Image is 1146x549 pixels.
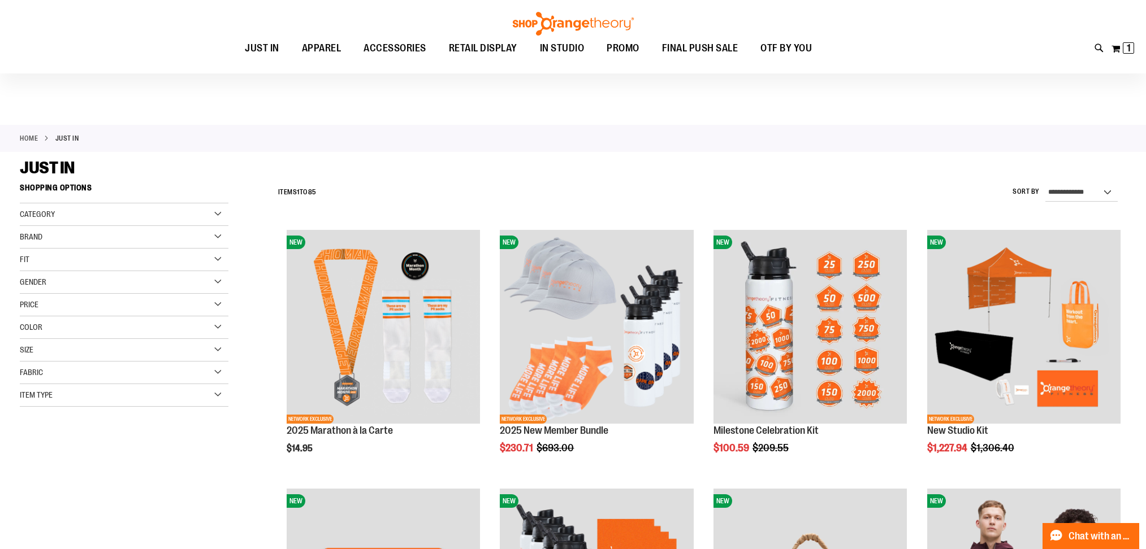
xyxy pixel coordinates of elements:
strong: Shopping Options [20,178,228,203]
span: Item Type [20,390,53,399]
span: $230.71 [500,442,535,454]
img: Shop Orangetheory [511,12,635,36]
span: PROMO [607,36,639,61]
a: PROMO [595,36,651,62]
span: NETWORK EXCLUSIVE [927,415,974,424]
span: NEW [713,494,732,508]
span: $100.59 [713,442,751,454]
a: 2025 New Member BundleNEWNETWORK EXCLUSIVE [500,230,693,425]
span: NETWORK EXCLUSIVE [500,415,547,424]
img: 2025 New Member Bundle [500,230,693,423]
span: NETWORK EXCLUSIVE [287,415,334,424]
span: Size [20,345,33,354]
div: product [494,224,699,482]
span: Chat with an Expert [1069,531,1132,542]
span: Brand [20,232,42,241]
span: JUST IN [20,158,75,177]
span: NEW [287,236,305,249]
a: Home [20,133,38,143]
div: product [922,224,1126,482]
span: APPAREL [302,36,341,61]
span: JUST IN [245,36,279,61]
span: NEW [927,494,946,508]
span: NEW [500,236,518,249]
span: 1 [297,188,300,196]
span: NEW [713,236,732,249]
a: 2025 Marathon à la CarteNEWNETWORK EXCLUSIVE [287,230,480,425]
span: IN STUDIO [540,36,585,61]
a: 2025 Marathon à la Carte [287,425,393,436]
label: Sort By [1013,187,1040,197]
span: 1 [1127,42,1131,54]
span: Color [20,323,42,332]
a: Milestone Celebration Kit [713,425,819,436]
span: Price [20,300,38,309]
span: RETAIL DISPLAY [449,36,517,61]
h2: Items to [278,184,317,201]
a: Milestone Celebration KitNEW [713,230,907,425]
span: OTF BY YOU [760,36,812,61]
a: APPAREL [291,36,353,62]
span: $1,227.94 [927,442,969,454]
a: FINAL PUSH SALE [651,36,750,62]
strong: JUST IN [55,133,79,143]
span: $209.55 [753,442,790,454]
a: 2025 New Member Bundle [500,425,608,436]
img: Milestone Celebration Kit [713,230,907,423]
span: $14.95 [287,443,314,454]
a: JUST IN [233,36,291,61]
a: New Studio KitNEWNETWORK EXCLUSIVE [927,230,1121,425]
img: 2025 Marathon à la Carte [287,230,480,423]
span: Gender [20,277,46,286]
span: Category [20,210,55,219]
div: product [708,224,913,482]
span: 85 [308,188,317,196]
a: OTF BY YOU [749,36,823,62]
a: IN STUDIO [529,36,596,62]
a: RETAIL DISPLAY [438,36,529,62]
span: NEW [287,494,305,508]
span: FINAL PUSH SALE [662,36,738,61]
span: Fit [20,255,29,264]
a: ACCESSORIES [352,36,438,62]
span: $693.00 [537,442,576,454]
span: $1,306.40 [971,442,1016,454]
span: NEW [500,494,518,508]
span: Fabric [20,368,43,377]
span: NEW [927,236,946,249]
img: New Studio Kit [927,230,1121,423]
button: Chat with an Expert [1043,523,1140,549]
span: ACCESSORIES [364,36,426,61]
a: New Studio Kit [927,425,988,436]
div: product [281,224,486,482]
